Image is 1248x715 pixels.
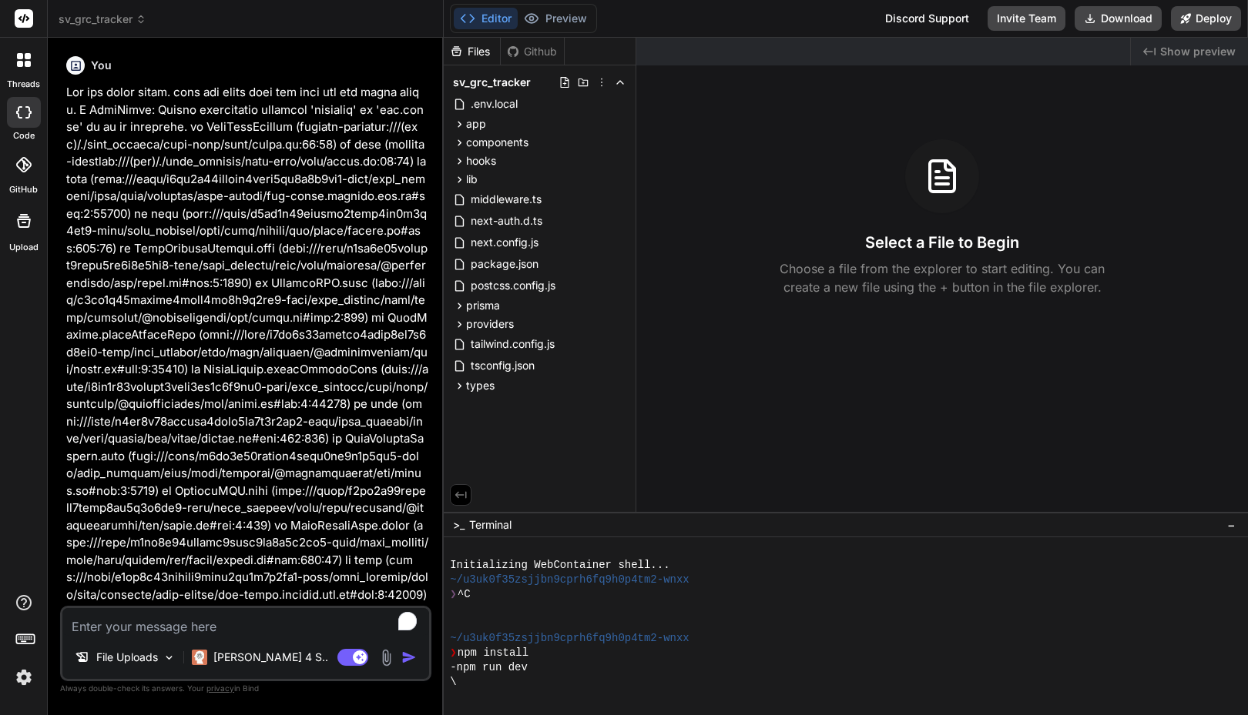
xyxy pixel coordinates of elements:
button: Preview [518,8,593,29]
label: threads [7,78,40,91]
button: − [1224,513,1239,537]
label: GitHub [9,183,38,196]
span: providers [466,316,514,332]
span: .env.local [469,95,519,113]
span: middleware.ts [469,190,543,209]
span: − [1227,517,1236,533]
span: next-auth.d.ts [469,212,544,230]
div: Discord Support [876,6,978,31]
span: app [466,116,486,132]
img: attachment [377,649,395,667]
span: lib [466,172,478,187]
div: Files [444,44,500,59]
textarea: To enrich screen reader interactions, please activate Accessibility in Grammarly extension settings [62,608,429,636]
span: npm install [458,646,528,660]
span: \ [450,675,456,690]
span: ^C [458,587,471,602]
button: Deploy [1171,6,1241,31]
span: Show preview [1160,44,1236,59]
p: File Uploads [96,650,158,665]
button: Invite Team [988,6,1065,31]
span: Initializing WebContainer shell... [450,558,669,573]
span: tailwind.config.js [469,335,556,353]
span: next.config.js [469,233,540,252]
span: sv_grc_tracker [59,12,146,27]
span: types [466,378,495,393]
span: postcss.config.js [469,276,557,295]
div: Github [501,44,564,59]
img: Pick Models [163,651,176,664]
span: sv_grc_tracker [453,75,531,90]
span: ❯ [450,587,458,602]
span: package.json [469,255,540,273]
span: tsconfig.json [469,356,536,375]
label: code [13,129,35,142]
img: settings [11,664,37,690]
span: prisma [466,298,500,313]
img: Claude 4 Sonnet [192,650,207,665]
h3: Select a File to Begin [865,232,1019,253]
span: ~/u3uk0f35zsjjbn9cprh6fq9h0p4tm2-wnxx [450,631,689,646]
p: [PERSON_NAME] 4 S.. [213,650,328,665]
img: icon [401,650,417,665]
span: components [466,135,528,150]
button: Editor [454,8,518,29]
p: Choose a file from the explorer to start editing. You can create a new file using the + button in... [770,259,1115,296]
p: Always double-check its answers. Your in Bind [60,681,431,696]
span: ❯ [450,646,458,660]
span: Terminal [469,517,512,533]
span: ~/u3uk0f35zsjjbn9cprh6fq9h0p4tm2-wnxx [450,573,689,587]
label: Upload [9,241,39,254]
span: hooks [466,153,496,169]
h6: You [91,58,112,73]
button: Download [1075,6,1162,31]
span: -npm run dev [450,660,528,675]
span: >_ [453,517,465,533]
span: privacy [206,683,234,693]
